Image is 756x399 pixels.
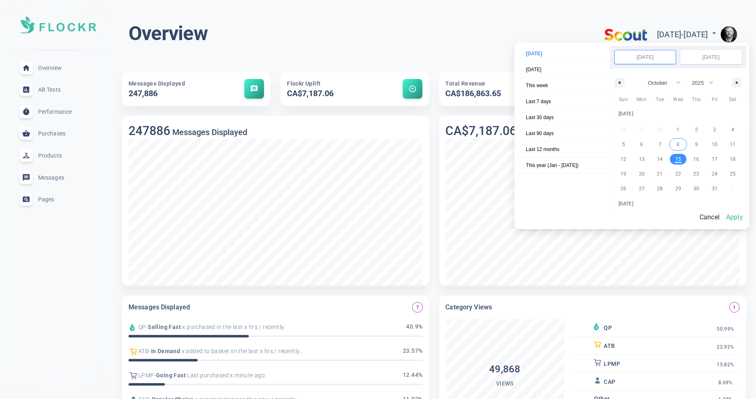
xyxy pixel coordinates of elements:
[730,167,736,181] span: 25
[712,152,718,167] span: 17
[651,152,669,167] button: 14
[651,167,669,181] button: 21
[730,137,736,152] span: 11
[694,167,700,181] span: 23
[724,122,742,137] button: 4
[687,122,706,137] button: 2
[694,152,700,167] span: 16
[621,152,626,167] span: 12
[518,62,610,78] button: [DATE]
[651,181,669,196] button: 28
[518,126,610,142] button: Last 90 days
[633,152,651,167] button: 13
[518,78,610,94] button: This week
[730,152,736,167] span: 18
[640,137,643,152] span: 6
[669,181,688,196] button: 29
[712,167,718,181] span: 24
[633,91,651,106] button: 29
[669,122,688,137] button: 1
[614,91,633,106] button: 28
[614,106,742,122] div: [DATE]
[695,137,698,152] span: 9
[712,181,718,196] span: 31
[724,167,742,181] button: 25
[518,62,610,77] span: [DATE]
[706,122,724,137] button: 3
[614,181,633,196] button: 26
[518,126,610,141] span: Last 90 days
[696,209,723,226] button: Cancel
[518,46,610,61] span: [DATE]
[687,181,706,196] button: 30
[695,122,698,137] span: 2
[518,110,610,125] span: Last 30 days
[621,181,626,196] span: 26
[657,181,663,196] span: 28
[614,167,633,181] button: 19
[633,167,651,181] button: 20
[639,167,645,181] span: 20
[639,152,645,167] span: 13
[614,93,633,106] span: Sun
[694,181,700,196] span: 30
[712,137,718,152] span: 10
[687,137,706,152] button: 9
[614,137,633,152] button: 5
[675,167,681,181] span: 22
[518,158,610,174] button: This year (Jan - [DATE])
[639,91,645,106] span: 29
[651,93,669,106] span: Tue
[614,152,633,167] button: 12
[651,137,669,152] button: 7
[633,93,651,106] span: Mon
[681,50,742,64] input: Continuous
[518,94,610,109] span: Last 7 days
[518,142,610,158] button: Last 12 months
[713,122,716,137] span: 3
[677,137,679,152] span: 8
[706,167,724,181] button: 24
[706,152,724,167] button: 17
[687,152,706,167] button: 16
[621,167,626,181] span: 19
[518,142,610,157] span: Last 12 months
[614,196,742,212] div: [DATE]
[651,91,669,106] button: 30
[706,137,724,152] button: 10
[669,93,688,106] span: Wed
[724,152,742,167] button: 18
[657,91,663,106] span: 30
[724,93,742,106] span: Sat
[687,167,706,181] button: 23
[677,122,679,137] span: 1
[518,78,610,93] span: This week
[669,167,688,181] button: 22
[621,91,626,106] span: 28
[633,181,651,196] button: 27
[723,209,746,226] button: Apply
[669,152,688,167] button: 15
[706,93,724,106] span: Fri
[615,50,676,64] input: Early
[518,158,610,173] span: This year (Jan - [DATE])
[669,137,688,152] button: 8
[518,46,610,62] button: [DATE]
[706,181,724,196] button: 31
[622,137,625,152] span: 5
[675,181,681,196] span: 29
[518,94,610,110] button: Last 7 days
[724,137,742,152] button: 11
[675,152,681,167] span: 15
[659,137,661,152] span: 7
[657,152,663,167] span: 14
[639,181,645,196] span: 27
[633,137,651,152] button: 6
[731,122,734,137] span: 4
[657,167,663,181] span: 21
[687,93,706,106] span: Thu
[518,110,610,126] button: Last 30 days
